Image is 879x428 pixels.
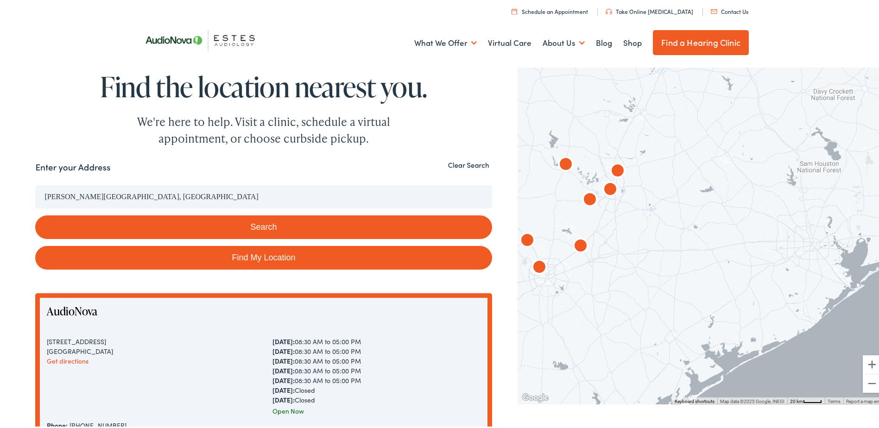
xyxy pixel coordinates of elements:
[47,419,68,428] strong: Phone:
[711,6,748,13] a: Contact Us
[47,335,255,345] div: [STREET_ADDRESS]
[720,397,784,402] span: Map data ©2025 Google, INEGI
[543,24,585,58] a: About Us
[512,6,588,13] a: Schedule an Appointment
[272,404,481,414] div: Open Now
[272,364,295,373] strong: [DATE]:
[272,345,295,354] strong: [DATE]:
[115,112,412,145] div: We're here to help. Visit a clinic, schedule a virtual appointment, or choose curbside pickup.
[47,345,255,354] div: [GEOGRAPHIC_DATA]
[653,28,749,53] a: Find a Hearing Clinic
[488,24,531,58] a: Virtual Care
[272,335,295,344] strong: [DATE]:
[675,397,715,403] button: Keyboard shortcuts
[272,374,295,383] strong: [DATE]:
[47,302,97,317] a: AudioNova
[520,390,550,402] a: Open this area in Google Maps (opens a new window)
[711,7,717,12] img: utility icon
[445,159,492,168] button: Clear Search
[606,7,612,13] img: utility icon
[272,384,295,393] strong: [DATE]:
[414,24,477,58] a: What We Offer
[35,69,492,100] h1: Find the location nearest you.
[35,244,492,268] a: Find My Location
[512,6,517,13] img: utility icon
[516,228,538,251] div: AudioNova
[272,354,295,364] strong: [DATE]:
[790,397,803,402] span: 20 km
[47,354,89,364] a: Get directions
[607,159,629,181] div: AudioNova
[528,255,550,277] div: AudioNova
[596,24,612,58] a: Blog
[35,214,492,237] button: Search
[35,183,492,207] input: Enter your address or zip code
[555,152,577,175] div: AudioNova
[828,397,841,402] a: Terms (opens in new tab)
[520,390,550,402] img: Google
[787,396,825,402] button: Map Scale: 20 km per 37 pixels
[272,335,481,403] div: 08:30 AM to 05:00 PM 08:30 AM to 05:00 PM 08:30 AM to 05:00 PM 08:30 AM to 05:00 PM 08:30 AM to 0...
[569,234,592,256] div: AudioNova
[70,419,126,428] a: [PHONE_NUMBER]
[623,24,642,58] a: Shop
[599,177,621,200] div: AudioNova
[272,393,295,403] strong: [DATE]:
[606,6,693,13] a: Take Online [MEDICAL_DATA]
[35,159,110,172] label: Enter your Address
[579,188,601,210] div: AudioNova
